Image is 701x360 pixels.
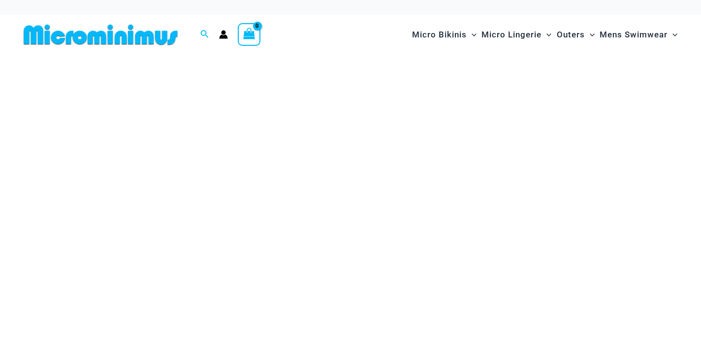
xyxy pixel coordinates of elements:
[600,22,668,47] span: Mens Swimwear
[408,18,681,51] nav: Site Navigation
[554,20,597,50] a: OutersMenu ToggleMenu Toggle
[585,22,595,47] span: Menu Toggle
[557,22,585,47] span: Outers
[410,20,479,50] a: Micro BikinisMenu ToggleMenu Toggle
[467,22,477,47] span: Menu Toggle
[542,22,551,47] span: Menu Toggle
[668,22,677,47] span: Menu Toggle
[238,23,260,46] a: View Shopping Cart, empty
[219,30,228,39] a: Account icon link
[481,22,542,47] span: Micro Lingerie
[479,20,554,50] a: Micro LingerieMenu ToggleMenu Toggle
[597,20,680,50] a: Mens SwimwearMenu ToggleMenu Toggle
[412,22,467,47] span: Micro Bikinis
[20,24,182,46] img: MM SHOP LOGO FLAT
[200,29,209,41] a: Search icon link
